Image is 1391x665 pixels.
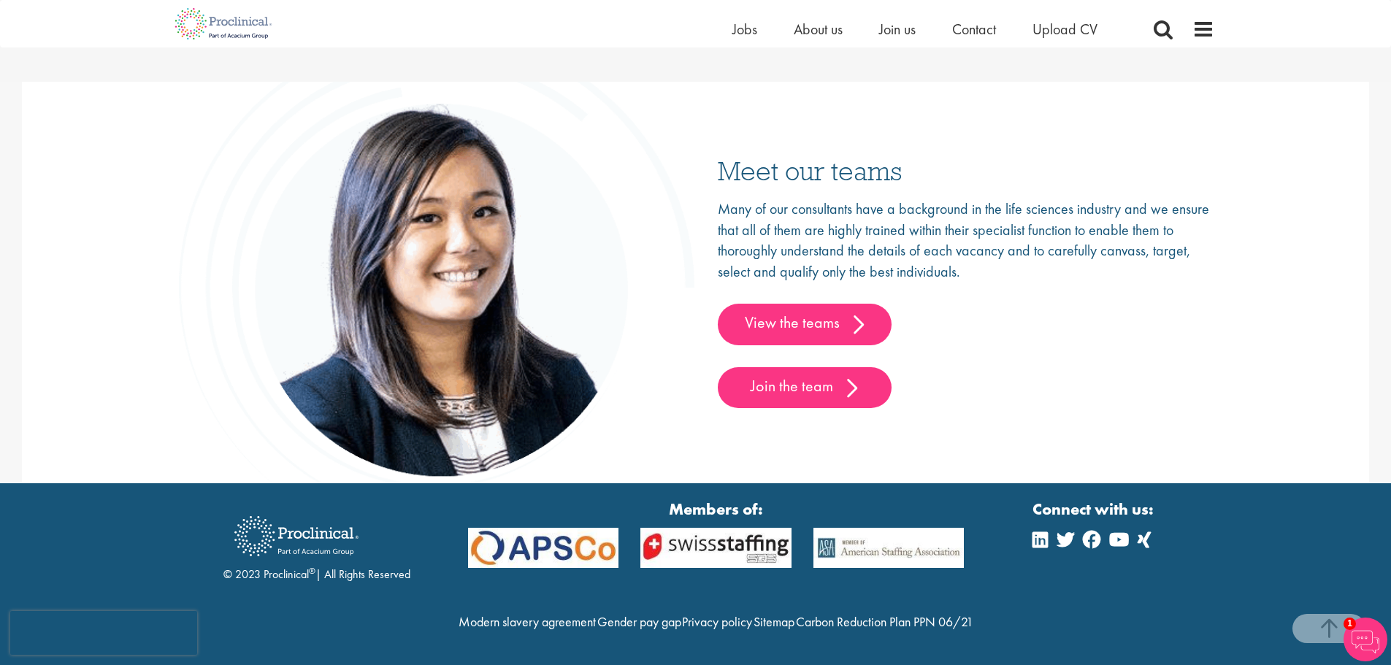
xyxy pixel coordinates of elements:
a: Join us [879,20,916,39]
img: Proclinical Recruitment [223,506,369,566]
a: Sitemap [754,613,794,630]
strong: Members of: [468,498,965,520]
a: View the teams [718,304,892,345]
img: APSCo [629,528,802,568]
a: Gender pay gap [597,613,681,630]
strong: Connect with us: [1032,498,1157,520]
a: About us [794,20,843,39]
span: 1 [1344,618,1356,630]
a: Join the team [718,367,892,408]
img: people [177,30,696,515]
img: APSCo [802,528,976,568]
iframe: reCAPTCHA [10,611,197,655]
div: Many of our consultants have a background in the life sciences industry and we ensure that all of... [718,199,1214,408]
a: Jobs [732,20,757,39]
a: Privacy policy [682,613,752,630]
a: Carbon Reduction Plan PPN 06/21 [796,613,973,630]
h3: Meet our teams [718,157,1214,184]
div: © 2023 Proclinical | All Rights Reserved [223,505,410,583]
a: Contact [952,20,996,39]
a: Modern slavery agreement [459,613,596,630]
img: APSCo [457,528,630,568]
a: Upload CV [1032,20,1097,39]
sup: ® [309,565,315,577]
img: Chatbot [1344,618,1387,661]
